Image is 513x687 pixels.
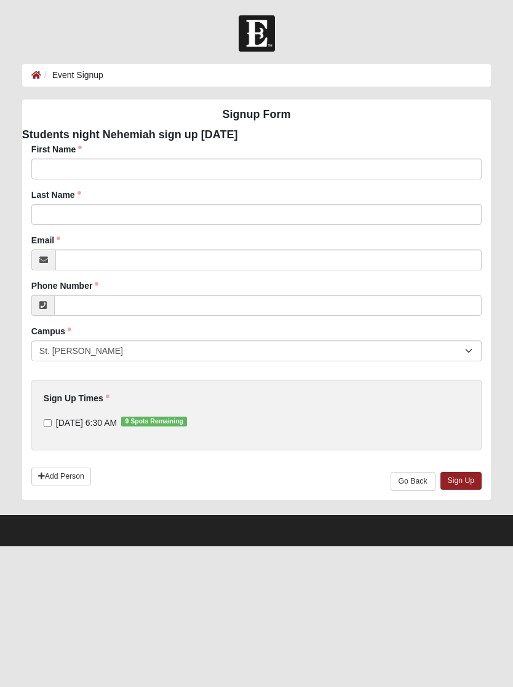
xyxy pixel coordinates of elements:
[31,468,91,485] a: Add Person
[31,143,82,155] label: First Name
[44,419,52,427] input: [DATE] 6:30 AM9 Spots Remaining
[440,472,482,490] a: Sign Up
[391,472,435,491] a: Go Back
[31,325,71,337] label: Campus
[31,234,60,246] label: Email
[31,189,81,201] label: Last Name
[239,15,275,52] img: Church of Eleven22 Logo
[22,128,238,141] strong: Students night Nehemiah sign up [DATE]
[22,108,491,122] h4: Signup Form
[56,418,117,428] span: [DATE] 6:30 AM
[31,280,99,292] label: Phone Number
[44,392,109,404] label: Sign Up Times
[41,69,103,82] li: Event Signup
[121,417,187,426] span: 9 Spots Remaining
